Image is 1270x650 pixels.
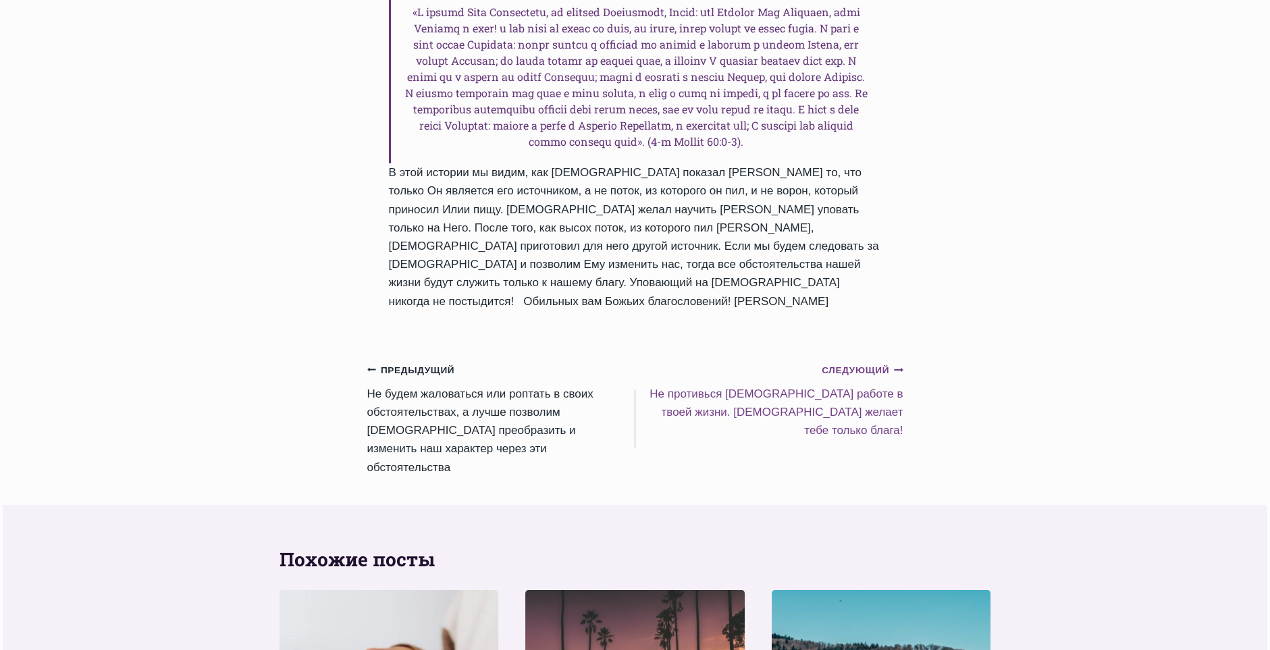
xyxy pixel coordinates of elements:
[280,545,991,574] h2: Похожие посты
[635,360,903,439] a: СледующийНе противься [DEMOGRAPHIC_DATA] работе в твоей жизни. [DEMOGRAPHIC_DATA] желает тебе тол...
[367,360,635,477] a: ПредыдущийHе будем жаловаться или роптать в своих обстоятельствах, а лучше позволим [DEMOGRAPHIC_...
[367,363,455,378] small: Предыдущий
[367,360,903,477] nav: Записи
[822,363,903,378] small: Следующий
